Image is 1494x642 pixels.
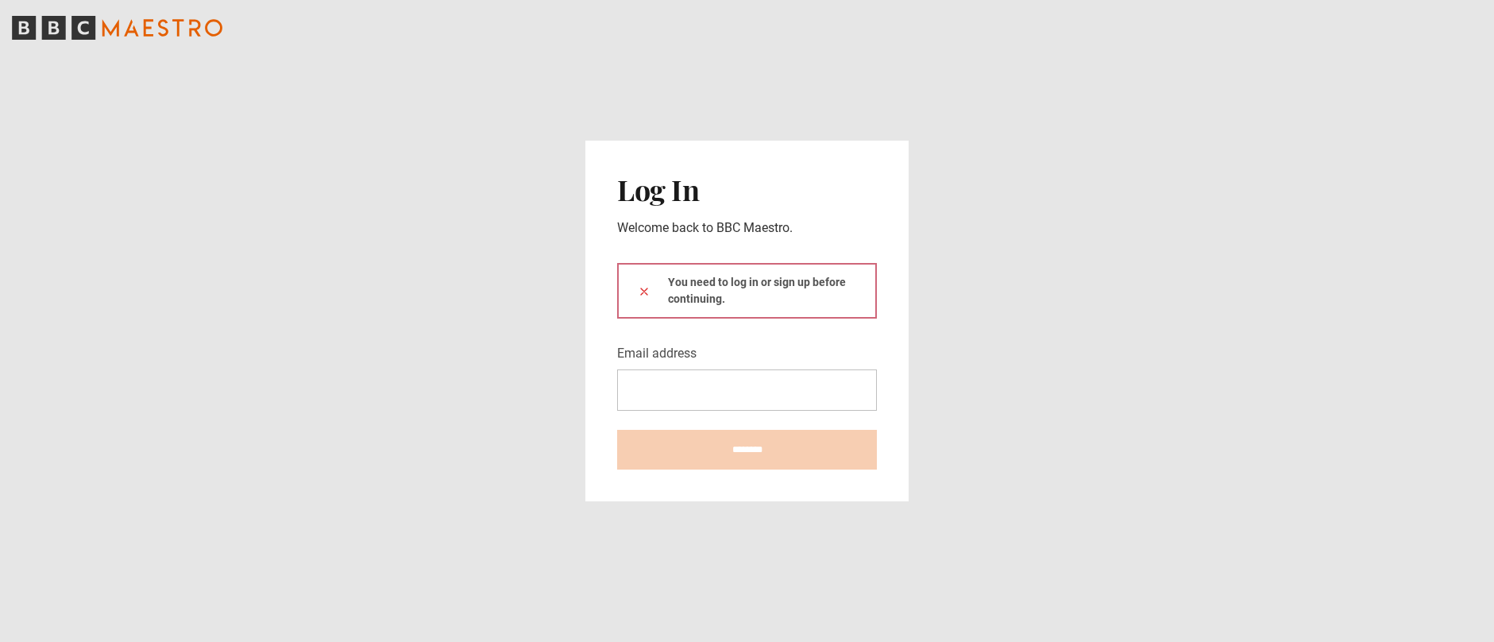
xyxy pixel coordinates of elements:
h2: Log In [617,172,877,206]
div: You need to log in or sign up before continuing. [617,263,877,319]
label: Email address [617,344,697,363]
p: Welcome back to BBC Maestro. [617,219,877,238]
svg: BBC Maestro [12,16,222,40]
